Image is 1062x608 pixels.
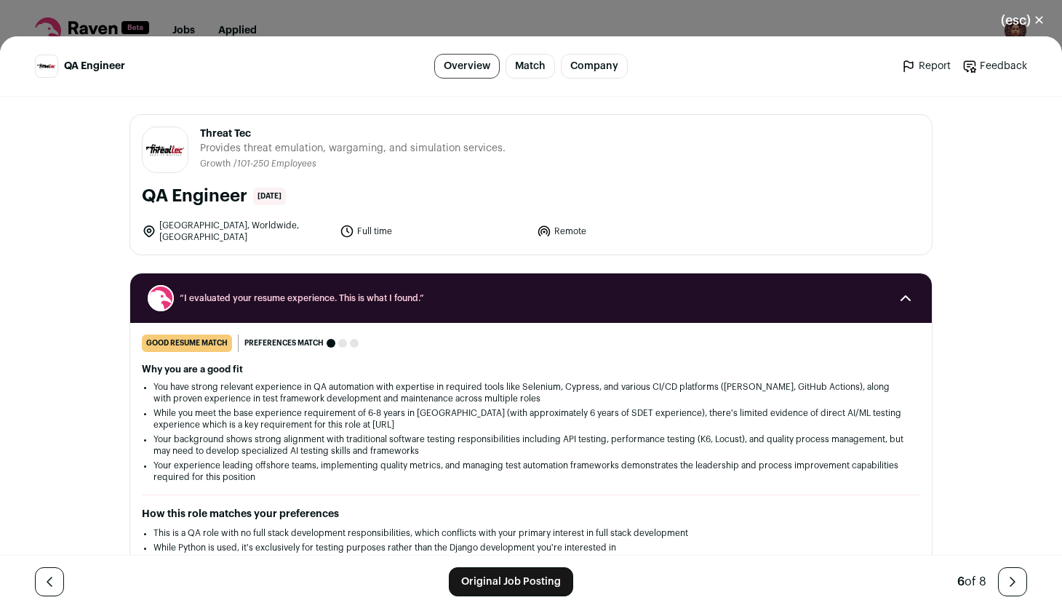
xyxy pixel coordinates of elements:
li: While Python is used, it's exclusively for testing purposes rather than the Django development yo... [153,542,909,553]
span: Provides threat emulation, wargaming, and simulation services. [200,141,506,156]
a: Feedback [962,59,1027,73]
span: 6 [957,576,965,588]
button: Close modal [983,4,1062,36]
img: 5dc23317f3ddc38aa3ab8fb6b25fbd5e1a98a5b4ab371684c0c47948a0dde794.png [36,62,57,71]
h2: Why you are a good fit [142,364,920,375]
li: You have strong relevant experience in QA automation with expertise in required tools like Seleni... [153,381,909,404]
h1: QA Engineer [142,185,247,208]
a: Match [506,54,555,79]
span: [DATE] [253,188,286,205]
a: Company [561,54,628,79]
li: Your experience leading offshore teams, implementing quality metrics, and managing test automatio... [153,460,909,483]
span: “I evaluated your resume experience. This is what I found.” [180,292,882,304]
li: [GEOGRAPHIC_DATA], Worldwide, [GEOGRAPHIC_DATA] [142,220,331,243]
li: While you meet the base experience requirement of 6-8 years in [GEOGRAPHIC_DATA] (with approximat... [153,407,909,431]
li: Your background shows strong alignment with traditional software testing responsibilities includi... [153,433,909,457]
span: Preferences match [244,336,324,351]
div: good resume match [142,335,232,352]
a: Original Job Posting [449,567,573,596]
li: / [233,159,316,169]
span: QA Engineer [64,59,125,73]
div: of 8 [957,573,986,591]
a: Report [901,59,951,73]
li: Remote [537,220,726,243]
h2: How this role matches your preferences [142,507,920,521]
li: Full time [340,220,529,243]
img: 5dc23317f3ddc38aa3ab8fb6b25fbd5e1a98a5b4ab371684c0c47948a0dde794.png [143,140,188,159]
span: Threat Tec [200,127,506,141]
li: This is a QA role with no full stack development responsibilities, which conflicts with your prim... [153,527,909,539]
li: Growth [200,159,233,169]
a: Overview [434,54,500,79]
span: 101-250 Employees [237,159,316,168]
